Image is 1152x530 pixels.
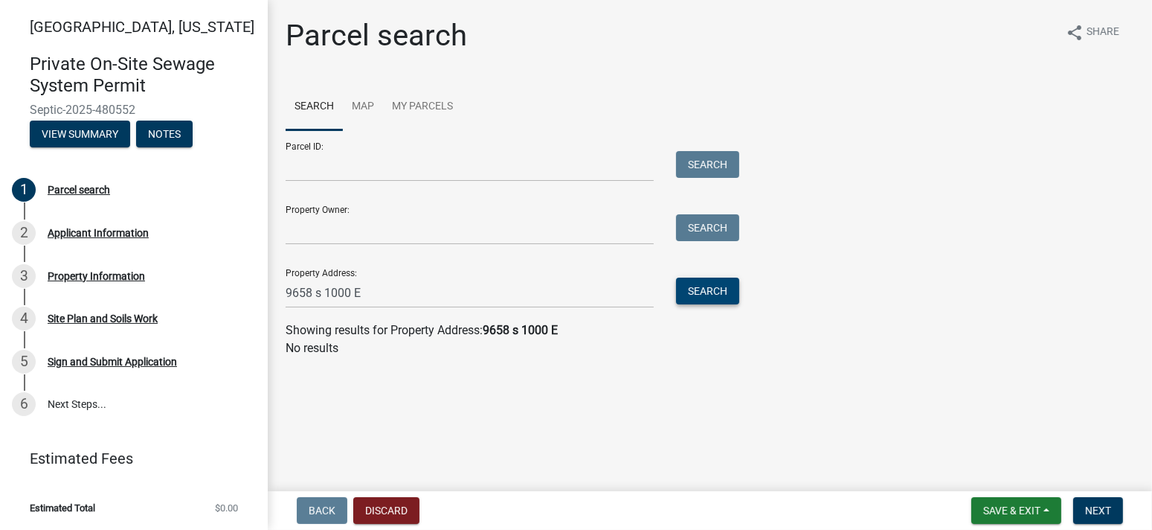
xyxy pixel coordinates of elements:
span: $0.00 [215,503,238,513]
span: Next [1085,505,1111,517]
button: Save & Exit [971,497,1061,524]
div: 1 [12,178,36,202]
button: shareShare [1054,18,1131,47]
span: Back [309,505,335,517]
span: Save & Exit [983,505,1040,517]
wm-modal-confirm: Notes [136,129,193,141]
span: Share [1087,24,1119,42]
span: Septic-2025-480552 [30,103,238,117]
button: View Summary [30,121,130,147]
strong: 9658 s 1000 E [483,323,558,337]
a: Search [286,83,343,131]
div: Site Plan and Soils Work [48,313,158,324]
p: No results [286,339,1134,357]
button: Next [1073,497,1123,524]
span: Estimated Total [30,503,95,513]
button: Search [676,151,739,178]
div: Parcel search [48,185,110,195]
span: [GEOGRAPHIC_DATA], [US_STATE] [30,18,254,36]
h4: Private On-Site Sewage System Permit [30,54,256,97]
button: Notes [136,121,193,147]
div: 3 [12,264,36,288]
h1: Parcel search [286,18,467,54]
div: 6 [12,392,36,416]
button: Search [676,214,739,241]
a: Estimated Fees [12,444,244,473]
a: My Parcels [383,83,462,131]
wm-modal-confirm: Summary [30,129,130,141]
div: 5 [12,350,36,374]
button: Search [676,278,739,304]
a: Map [343,83,383,131]
div: 2 [12,221,36,245]
button: Back [297,497,347,524]
div: 4 [12,307,36,331]
div: Showing results for Property Address: [286,322,1134,339]
div: Sign and Submit Application [48,357,177,367]
i: share [1066,24,1084,42]
div: Applicant Information [48,228,149,238]
button: Discard [353,497,419,524]
div: Property Information [48,271,145,281]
